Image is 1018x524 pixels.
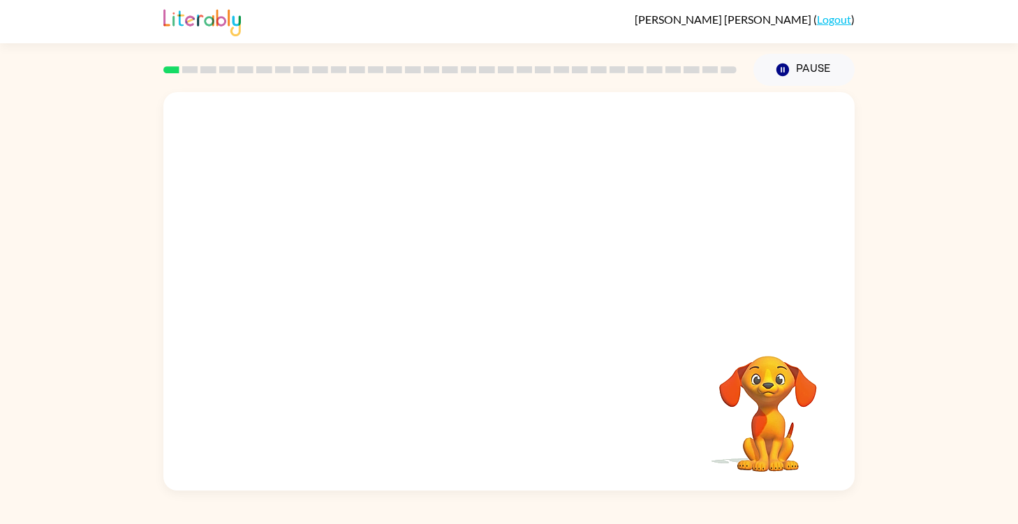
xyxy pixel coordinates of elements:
[817,13,851,26] a: Logout
[635,13,855,26] div: ( )
[698,334,838,474] video: Your browser must support playing .mp4 files to use Literably. Please try using another browser.
[753,54,855,86] button: Pause
[163,6,241,36] img: Literably
[635,13,813,26] span: [PERSON_NAME] [PERSON_NAME]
